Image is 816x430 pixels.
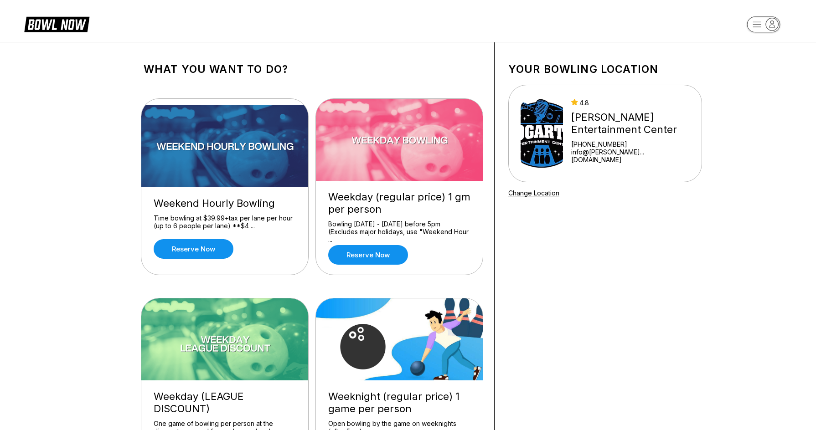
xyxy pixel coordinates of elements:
a: Reserve now [154,239,233,259]
div: 4.8 [571,99,690,107]
a: info@[PERSON_NAME]...[DOMAIN_NAME] [571,148,690,164]
div: Weeknight (regular price) 1 game per person [328,390,470,415]
a: Change Location [508,189,559,197]
img: Weekday (LEAGUE DISCOUNT) [141,298,309,380]
img: Weekday (regular price) 1 gm per person [316,99,484,181]
a: Reserve now [328,245,408,265]
div: Bowling [DATE] - [DATE] before 5pm (Excludes major holidays, use "Weekend Hour ... [328,220,470,236]
img: Weeknight (regular price) 1 game per person [316,298,484,380]
div: [PHONE_NUMBER] [571,140,690,148]
div: [PERSON_NAME] Entertainment Center [571,111,690,136]
div: Weekend Hourly Bowling [154,197,296,210]
div: Weekday (LEAGUE DISCOUNT) [154,390,296,415]
img: Weekend Hourly Bowling [141,105,309,187]
img: Bogart's Entertainment Center [521,99,563,168]
div: Weekday (regular price) 1 gm per person [328,191,470,215]
h1: Your bowling location [508,63,702,76]
h1: What you want to do? [144,63,480,76]
div: Time bowling at $39.99+tax per lane per hour (up to 6 people per lane) **$4 ... [154,214,296,230]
